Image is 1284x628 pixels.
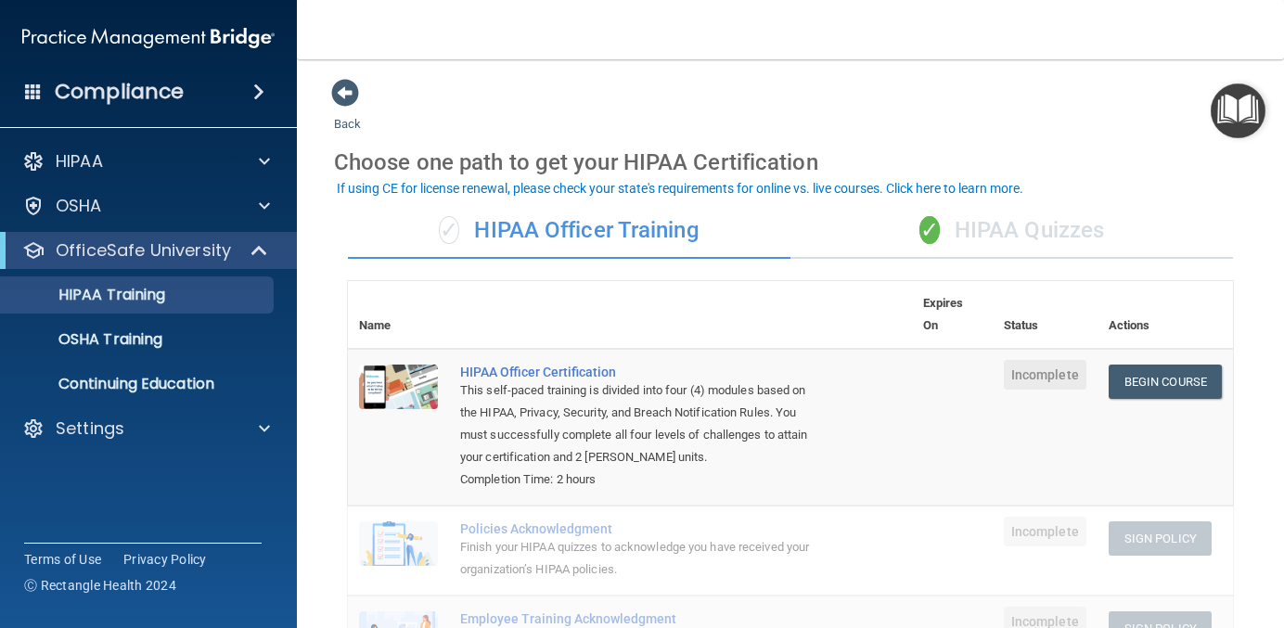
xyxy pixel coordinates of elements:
[22,19,275,57] img: PMB logo
[12,286,165,304] p: HIPAA Training
[55,79,184,105] h4: Compliance
[56,150,103,173] p: HIPAA
[460,379,819,468] div: This self-paced training is divided into four (4) modules based on the HIPAA, Privacy, Security, ...
[334,95,361,131] a: Back
[460,468,819,491] div: Completion Time: 2 hours
[1211,83,1265,138] button: Open Resource Center
[460,536,819,581] div: Finish your HIPAA quizzes to acknowledge you have received your organization’s HIPAA policies.
[22,195,270,217] a: OSHA
[337,182,1023,195] div: If using CE for license renewal, please check your state's requirements for online vs. live cours...
[348,203,790,259] div: HIPAA Officer Training
[1004,517,1086,546] span: Incomplete
[12,375,265,393] p: Continuing Education
[56,239,231,262] p: OfficeSafe University
[460,611,819,626] div: Employee Training Acknowledgment
[24,576,176,595] span: Ⓒ Rectangle Health 2024
[1109,521,1212,556] button: Sign Policy
[1109,365,1222,399] a: Begin Course
[22,239,269,262] a: OfficeSafe University
[24,550,101,569] a: Terms of Use
[12,330,162,349] p: OSHA Training
[22,150,270,173] a: HIPAA
[993,281,1098,349] th: Status
[790,203,1233,259] div: HIPAA Quizzes
[56,417,124,440] p: Settings
[1004,360,1086,390] span: Incomplete
[912,281,993,349] th: Expires On
[460,521,819,536] div: Policies Acknowledgment
[348,281,449,349] th: Name
[919,216,940,244] span: ✓
[334,135,1247,189] div: Choose one path to get your HIPAA Certification
[123,550,207,569] a: Privacy Policy
[334,179,1026,198] button: If using CE for license renewal, please check your state's requirements for online vs. live cours...
[56,195,102,217] p: OSHA
[1098,281,1233,349] th: Actions
[460,365,819,379] a: HIPAA Officer Certification
[439,216,459,244] span: ✓
[22,417,270,440] a: Settings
